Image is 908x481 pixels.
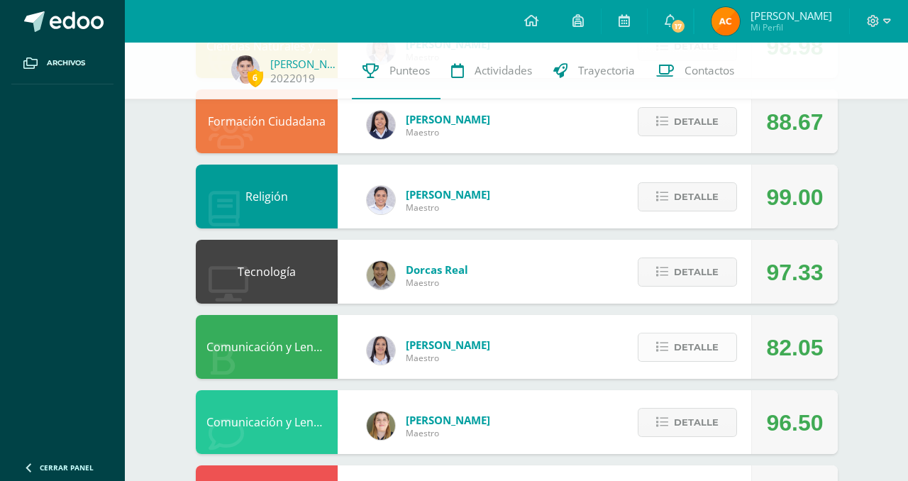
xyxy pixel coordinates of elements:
button: Detalle [638,408,737,437]
span: [PERSON_NAME] [406,413,490,427]
span: [PERSON_NAME] [406,112,490,126]
span: Detalle [674,409,719,436]
span: 6 [248,69,263,87]
span: Actividades [475,63,532,78]
a: Punteos [352,43,441,99]
img: cf23f2559fb4d6a6ba4fac9e8b6311d9.png [712,7,740,35]
span: [PERSON_NAME] [406,338,490,352]
span: Maestro [406,427,490,439]
div: Comunicación y Lenguaje L3 Inglés [196,390,338,454]
div: Comunicación y Lenguaje L1 [196,315,338,379]
span: Maestro [406,352,490,364]
img: 8d4411372ba76b6fde30d429beabe48a.png [367,411,395,440]
span: Maestro [406,126,490,138]
span: Detalle [674,259,719,285]
span: Contactos [685,63,734,78]
span: Maestro [406,201,490,214]
span: [PERSON_NAME] [406,187,490,201]
span: Trayectoria [578,63,635,78]
span: Detalle [674,109,719,135]
div: Tecnología [196,240,338,304]
a: Contactos [646,43,745,99]
span: Maestro [406,277,468,289]
img: f9bb77ff0ea01647b28ae6047d185adf.png [231,55,260,84]
a: Archivos [11,43,113,84]
span: Dorcas Real [406,262,468,277]
div: 99.00 [766,165,823,229]
button: Detalle [638,107,737,136]
span: Detalle [674,334,719,360]
button: Detalle [638,333,737,362]
span: Punteos [389,63,430,78]
span: Cerrar panel [40,463,94,472]
a: Trayectoria [543,43,646,99]
img: c069e8dcb1663cf5791e2ff02e57cd33.png [367,111,395,139]
div: 88.67 [766,90,823,154]
span: Detalle [674,184,719,210]
span: Archivos [47,57,85,69]
span: 17 [670,18,686,34]
div: 96.50 [766,391,823,455]
div: 82.05 [766,316,823,380]
div: Formación Ciudadana [196,89,338,153]
a: Actividades [441,43,543,99]
span: Mi Perfil [751,21,832,33]
span: [PERSON_NAME] [751,9,832,23]
a: 2022019 [270,71,315,86]
img: 5b562c65d5b37b5ec58d4661ba59c72a.png [367,336,395,365]
img: c81bd2695fe0a2eceb559f51a58ceead.png [367,261,395,289]
button: Detalle [638,182,737,211]
a: [PERSON_NAME] [270,57,341,71]
div: 97.33 [766,240,823,304]
div: Religión [196,165,338,228]
button: Detalle [638,258,737,287]
img: b5fd47c4e191371057ef3ca694c907b3.png [367,186,395,214]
